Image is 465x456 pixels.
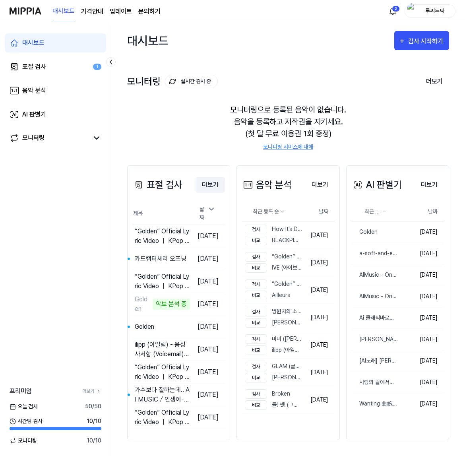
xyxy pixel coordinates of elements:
[135,385,190,404] div: 가수보다 잘하는데.. AI MUSIC ⧸ 인생아- 욕심없는세상에서 살아가보자 인생아 ⧸
[110,7,132,16] a: 업데이트
[351,292,398,301] div: AIMusic - One Shot
[405,4,455,18] button: profile루씨두씨
[304,276,335,304] td: [DATE]
[190,225,225,247] td: [DATE]
[245,225,302,234] div: How It’s Done - HUNTR_X (youtube)
[398,329,444,350] td: [DATE]
[408,36,445,47] div: 검사 시작하기
[127,30,169,51] div: 대시보드
[398,393,444,415] td: [DATE]
[190,315,225,338] td: [DATE]
[304,221,335,249] td: [DATE]
[388,6,397,16] img: 알림
[165,75,218,88] button: 실시간 검사 중
[245,345,302,355] div: ilipp (아일립) - 음성사서함 (Voicemail) [가사]
[22,110,46,119] div: AI 판별기
[304,202,335,221] th: 날짜
[242,276,304,303] a: 검사“Golden” Official Lyric Video ｜ KPop Demon Hunters ｜ Sony Animation비교Ailleurs
[5,105,106,124] a: AI 판별기
[10,402,38,411] span: 오늘 검사
[10,133,89,143] a: 모니터링
[242,221,304,248] a: 검사How It’s Done - HUNTR_X (youtube)비교BLACKPINK THE GAME - ‘THE GIRLS’ MV - BLACKPINK (youtube) (1)
[135,322,154,332] div: Golden
[242,359,304,386] a: 검사GLAM (글램) - 거울앞에서 (In Front of The Mirror)비교[PERSON_NAME] - Only One (Safe And Sound)
[135,340,190,359] div: ilipp (아일립) - 음성사서함 (Voicemail) [가사]
[245,318,267,328] div: 비교
[135,408,190,427] div: “Golden” Official Lyric Video ｜ KPop Demon Hunters
[245,362,302,371] div: GLAM (글램) - 거울앞에서 (In Front of The Mirror)
[245,291,302,300] div: Ailleurs
[398,264,444,286] td: [DATE]
[415,177,444,193] a: 더보기
[351,335,398,343] div: [PERSON_NAME]《夜夜夜夜》 - 单[PERSON_NAME]《我是歌手》I AM A SINGER【歌手官方音乐频道】
[351,221,398,243] a: Golden
[190,247,225,270] td: [DATE]
[351,307,398,328] a: Ai 클래식바로크 합창 02🎹페르소나에 숨겨진 표정 🎧Facial expression hidden by persona🍀❤️❤️❤️
[415,177,444,193] button: 더보기
[351,249,398,258] div: a-soft-and-emotional-korean-ballad
[82,388,101,395] a: 더보기
[245,334,302,344] div: 비비 ([PERSON_NAME]) - [PERSON_NAME] and [PERSON_NAME] (책방오빠 문학소녀) - Lyrics ⧸ [PERSON_NAME]비디오 ⧸ 가사
[242,304,304,331] a: 검사병원차와 소방차 ♪ ｜ 삐뽀삐뽀! 애앵애앵! ｜ 자동차동요 ｜ 티디키즈★지니비교[PERSON_NAME]
[245,334,267,344] div: 검사
[242,249,304,276] a: 검사“Golden” Official Lyric Video ｜ KPop Demon Hunters ｜ Sony Animation비교IVE (아이브) - I AM [가사⧸Lyrics]
[304,249,335,276] td: [DATE]
[245,225,267,234] div: 검사
[242,178,292,192] div: 음악 분석
[52,0,75,22] a: 대시보드
[351,400,398,408] div: Wanting 曲婉婷 - 我的歌声里 (You Exist In My Song) [Trad. Chinese] [Official Music Video]
[135,254,186,264] div: 카드캡터체리 오프닝
[245,236,302,245] div: BLACKPINK THE GAME - ‘THE GIRLS’ MV - BLACKPINK (youtube) (1)
[351,350,398,371] a: [AI노래] [PERSON_NAME] 마즈피플 AI
[304,386,335,413] td: [DATE]
[245,373,302,382] div: [PERSON_NAME] - Only One (Safe And Sound)
[87,417,101,425] span: 10 / 10
[22,133,45,143] div: 모니터링
[351,378,398,386] div: 사랑의 끝에서ㅣ수노 AI 노래 제작([URL])
[169,78,176,84] img: monitoring Icon
[135,227,190,246] div: “Golden” Official Lyric Video ｜ KPop Demon Hunters
[304,359,335,386] td: [DATE]
[10,437,37,445] span: 모니터링
[196,177,225,193] button: 더보기
[190,361,225,383] td: [DATE]
[351,271,398,279] div: AIMusic - One Shot
[351,243,398,264] a: a-soft-and-emotional-korean-ballad
[420,73,449,90] a: 더보기
[305,177,335,193] button: 더보기
[245,279,267,289] div: 검사
[245,389,302,399] div: Broken
[351,372,398,393] a: 사랑의 끝에서ㅣ수노 AI 노래 제작([URL])
[304,304,335,331] td: [DATE]
[351,393,398,414] a: Wanting 曲婉婷 - 我的歌声里 (You Exist In My Song) [Trad. Chinese] [Official Music Video]
[351,264,398,285] a: AIMusic - One Shot
[245,389,267,399] div: 검사
[407,3,417,19] img: profile
[245,307,302,316] div: 병원차와 소방차 ♪ ｜ 삐뽀삐뽀! 애앵애앵! ｜ 자동차동요 ｜ 티디키즈★지니
[245,400,267,410] div: 비교
[245,279,302,289] div: “Golden” Official Lyric Video ｜ KPop Demon Hunters ｜ Sony Animation
[245,318,302,328] div: [PERSON_NAME]
[22,62,46,72] div: 표절 검사
[305,177,335,193] a: 더보기
[135,295,151,314] div: Golden
[190,293,225,315] td: [DATE]
[5,57,106,76] a: 표절 검사1
[22,38,45,48] div: 대시보드
[394,31,449,50] button: 검사 시작하기
[245,263,302,273] div: IVE (아이브) - I AM [가사⧸Lyrics]
[398,202,444,221] th: 날짜
[386,5,399,17] button: 알림2
[398,372,444,393] td: [DATE]
[245,307,267,316] div: 검사
[245,252,267,262] div: 검사
[138,7,161,16] a: 문의하기
[190,338,225,361] td: [DATE]
[242,386,304,413] a: 검사Broken비교둘! 셋! (그래도 좋은 날이 더 많기를)
[263,143,313,151] a: 모니터링 서비스에 대해
[245,252,302,262] div: “Golden” Official Lyric Video ｜ KPop Demon Hunters ｜ Sony Animation
[10,386,32,396] span: 프리미엄
[87,437,101,445] span: 10 / 10
[245,236,267,245] div: 비교
[5,81,106,100] a: 음악 분석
